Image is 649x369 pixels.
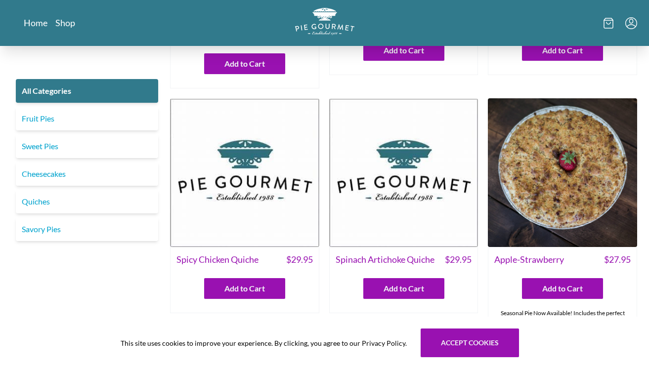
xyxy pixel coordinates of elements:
[204,278,285,299] button: Add to Cart
[295,8,354,38] a: Logo
[286,253,313,266] span: $ 29.95
[176,253,259,266] span: Spicy Chicken Quiche
[204,53,285,74] button: Add to Cart
[24,17,47,29] a: Home
[336,253,434,266] span: Spinach Artichoke Quiche
[295,8,354,35] img: logo
[16,107,158,130] a: Fruit Pies
[625,17,637,29] button: Menu
[522,40,603,61] button: Add to Cart
[16,217,158,241] a: Savory Pies
[224,58,265,70] span: Add to Cart
[16,190,158,213] a: Quiches
[16,134,158,158] a: Sweet Pies
[16,79,158,103] a: All Categories
[170,98,319,247] img: Spicy Chicken Quiche
[522,278,603,299] button: Add to Cart
[363,40,444,61] button: Add to Cart
[542,44,583,56] span: Add to Cart
[421,328,519,357] button: Accept cookies
[488,305,637,348] div: Seasonal Pie Now Available! Includes the perfect balance between fresh and locally-sourced Apples...
[384,44,424,56] span: Add to Cart
[16,162,158,186] a: Cheesecakes
[329,98,478,247] img: Spinach Artichoke Quiche
[55,17,75,29] a: Shop
[224,283,265,294] span: Add to Cart
[494,253,564,266] span: Apple-Strawberry
[384,283,424,294] span: Add to Cart
[445,253,472,266] span: $ 29.95
[488,98,637,247] img: Apple-Strawberry
[363,278,444,299] button: Add to Cart
[121,338,407,348] span: This site uses cookies to improve your experience. By clicking, you agree to our Privacy Policy.
[542,283,583,294] span: Add to Cart
[604,253,631,266] span: $ 27.95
